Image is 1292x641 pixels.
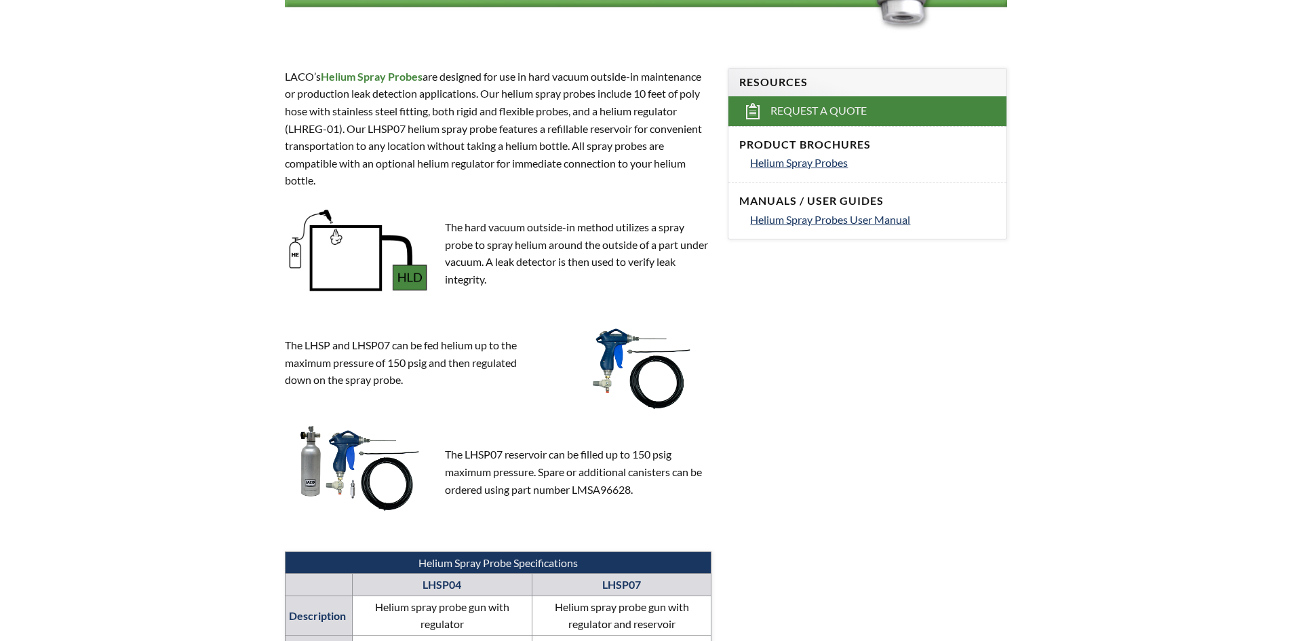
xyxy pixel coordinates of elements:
h4: Product Brochures [739,138,996,152]
img: Methods_Graphics_Hard_Vacuum_Outside-in_-_Copy.jpg [285,200,431,302]
a: Helium Spray Probes [750,154,996,172]
span: Helium Spray Probes [750,156,848,169]
p: The LHSP and LHSP07 can be fed helium up to the maximum pressure of 150 psig and then regulated d... [285,336,545,389]
p: The LHSP07 reservoir can be filled up to 150 psig maximum pressure. Spare or additional canisters... [445,446,712,498]
td: Description [285,596,352,635]
span: Helium Spray Probes [321,70,423,83]
td: LHSP07 [532,574,711,596]
span: Request a Quote [770,104,867,118]
td: Helium spray probe gun with regulator and reservoir [532,596,711,635]
a: Request a Quote [728,96,1006,126]
span: Helium Spray Probes User Manual [750,213,910,226]
p: LACO’s are designed for use in hard vacuum outside-in maintenance or production leak detection ap... [285,68,712,189]
img: DSC_8723_-_WEB.png [558,317,711,419]
h4: Manuals / User Guides [739,194,996,208]
td: Helium spray probe gun with regulator [352,596,532,635]
a: Helium Spray Probes User Manual [750,211,996,229]
td: Helium Spray Probe Specifications [285,551,711,574]
p: The hard vacuum outside-in method utilizes a spray probe to spray helium around the outside of a ... [445,218,712,288]
img: LHSP07-2023_-_WEB.png [285,419,431,521]
td: LHSP04 [352,574,532,596]
h4: Resources [739,75,996,90]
